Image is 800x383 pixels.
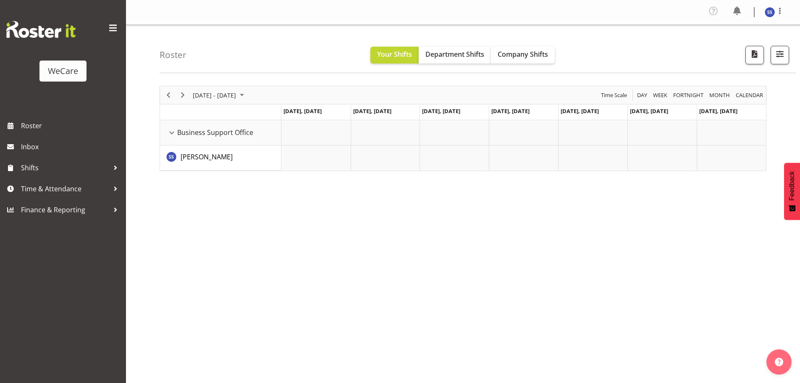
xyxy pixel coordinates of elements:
span: [PERSON_NAME] [181,152,233,161]
table: Timeline Week of June 24, 2024 [281,120,766,171]
span: [DATE], [DATE] [630,107,668,115]
span: calendar [735,90,764,100]
div: Next [176,86,190,104]
span: [DATE], [DATE] [491,107,530,115]
img: help-xxl-2.png [775,358,783,366]
span: [DATE], [DATE] [422,107,460,115]
button: Company Shifts [491,47,555,63]
span: Your Shifts [377,50,412,59]
span: Business Support Office [177,127,253,137]
button: Previous [163,90,174,100]
span: [DATE], [DATE] [283,107,322,115]
img: savita-savita11083.jpg [765,7,775,17]
span: Month [708,90,731,100]
a: [PERSON_NAME] [181,152,233,162]
button: Filter Shifts [771,46,789,64]
button: June 24 - 30, 2024 [191,90,248,100]
span: Week [652,90,668,100]
span: Time Scale [600,90,628,100]
button: Download a PDF of the roster according to the set date range. [745,46,764,64]
span: Company Shifts [498,50,548,59]
span: Time & Attendance [21,182,109,195]
span: [DATE], [DATE] [353,107,391,115]
button: Timeline Week [652,90,669,100]
button: Time Scale [600,90,629,100]
span: Fortnight [672,90,704,100]
h4: Roster [160,50,186,60]
div: Previous [161,86,176,104]
button: Your Shifts [370,47,419,63]
button: Month [734,90,765,100]
button: Timeline Month [708,90,732,100]
span: Department Shifts [425,50,484,59]
td: Business Support Office resource [160,120,281,145]
span: Feedback [788,171,796,201]
button: Next [177,90,189,100]
span: Day [636,90,648,100]
div: WeCare [48,65,78,77]
span: [DATE] - [DATE] [192,90,237,100]
td: Savita Savita resource [160,145,281,171]
button: Fortnight [672,90,705,100]
button: Timeline Day [636,90,649,100]
span: Roster [21,119,122,132]
div: Timeline Week of June 24, 2024 [160,86,766,171]
span: Shifts [21,161,109,174]
img: Rosterit website logo [6,21,76,38]
button: Department Shifts [419,47,491,63]
span: Inbox [21,140,122,153]
span: [DATE], [DATE] [561,107,599,115]
span: Finance & Reporting [21,203,109,216]
span: [DATE], [DATE] [699,107,737,115]
button: Feedback - Show survey [784,163,800,220]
